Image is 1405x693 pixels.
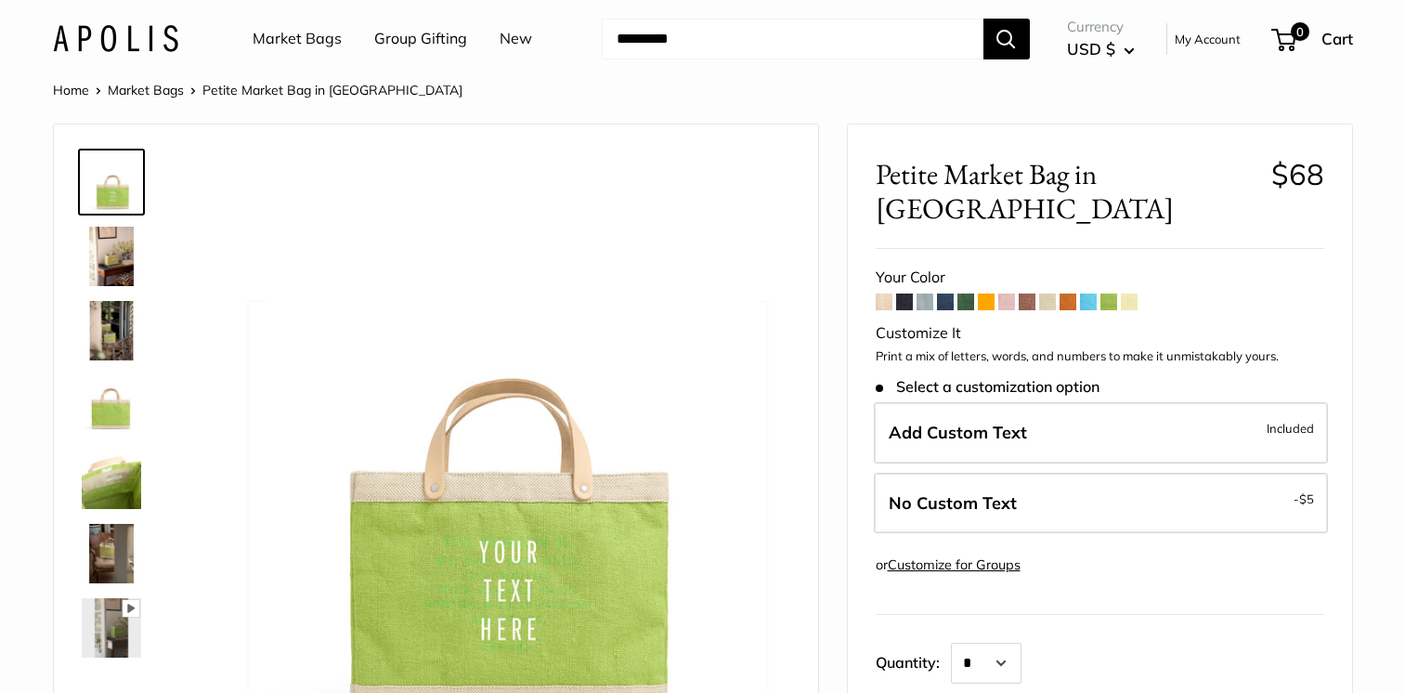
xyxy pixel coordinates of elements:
span: - [1294,488,1314,510]
img: Petite Market Bag in Chartreuse [82,301,141,360]
span: Currency [1067,14,1135,40]
img: Petite Market Bag in Chartreuse [82,152,141,212]
a: My Account [1175,28,1241,50]
img: Petite Market Bag in Chartreuse [82,375,141,435]
span: Petite Market Bag in [GEOGRAPHIC_DATA] [876,157,1257,226]
a: Group Gifting [374,25,467,53]
span: Cart [1321,29,1353,48]
a: Customize for Groups [888,556,1021,573]
a: 0 Cart [1273,24,1353,54]
label: Leave Blank [874,473,1328,534]
span: USD $ [1067,39,1115,59]
span: Add Custom Text [889,422,1027,443]
div: Your Color [876,264,1324,292]
a: Petite Market Bag in Chartreuse [78,223,145,290]
p: Print a mix of letters, words, and numbers to make it unmistakably yours. [876,347,1324,366]
a: Petite Market Bag in Chartreuse [78,595,145,661]
a: Market Bags [253,25,342,53]
a: Petite Market Bag in Chartreuse [78,446,145,513]
input: Search... [602,19,983,59]
a: Petite Market Bag in Chartreuse [78,372,145,438]
button: Search [983,19,1030,59]
label: Add Custom Text [874,402,1328,464]
span: Petite Market Bag in [GEOGRAPHIC_DATA] [202,82,462,98]
span: $5 [1299,491,1314,506]
img: Apolis [53,25,178,52]
label: Quantity: [876,637,951,684]
img: Petite Market Bag in Chartreuse [82,227,141,286]
span: $68 [1271,156,1324,192]
span: Select a customization option [876,378,1099,396]
div: Customize It [876,320,1324,347]
span: 0 [1290,22,1308,41]
img: Petite Market Bag in Chartreuse [82,524,141,583]
a: New [500,25,532,53]
span: Included [1267,417,1314,439]
nav: Breadcrumb [53,78,462,102]
a: Market Bags [108,82,184,98]
a: Petite Market Bag in Chartreuse [78,297,145,364]
img: Petite Market Bag in Chartreuse [82,450,141,509]
span: No Custom Text [889,492,1017,514]
div: or [876,553,1021,578]
a: Petite Market Bag in Chartreuse [78,149,145,216]
a: Home [53,82,89,98]
img: Petite Market Bag in Chartreuse [82,598,141,658]
a: Petite Market Bag in Chartreuse [78,520,145,587]
button: USD $ [1067,34,1135,64]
